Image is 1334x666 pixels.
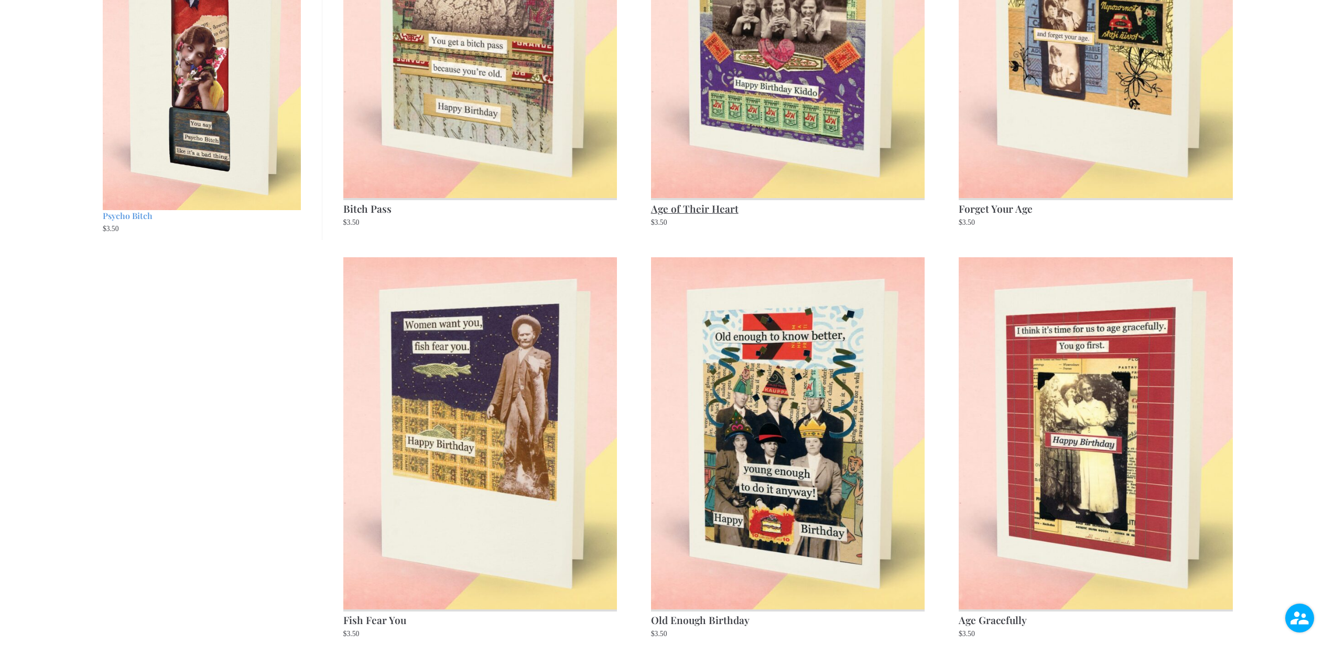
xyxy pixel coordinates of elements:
span: Psycho Bitch [103,210,153,221]
span: $ [103,225,106,233]
span: $ [959,219,962,226]
bdi: 3.50 [103,225,119,233]
img: Age Gracefully [959,257,1233,609]
bdi: 3.50 [343,630,360,638]
h2: Age of Their Heart [651,198,925,217]
bdi: 3.50 [651,219,667,226]
img: user.png [1285,604,1314,632]
h2: Forget Your Age [959,198,1233,217]
bdi: 3.50 [651,630,667,638]
span: $ [651,630,655,638]
img: Fish Fear You [343,257,617,609]
h2: Age Gracefully [959,609,1233,628]
bdi: 3.50 [959,630,975,638]
img: Old Enough Birthday [651,257,925,609]
span: $ [343,630,347,638]
bdi: 3.50 [343,219,360,226]
span: $ [959,630,962,638]
a: Age Gracefully $3.50 [959,257,1233,640]
h2: Bitch Pass [343,198,617,217]
h2: Fish Fear You [343,609,617,628]
span: $ [651,219,655,226]
bdi: 3.50 [959,219,975,226]
a: Fish Fear You $3.50 [343,257,617,640]
span: $ [343,219,347,226]
a: Old Enough Birthday $3.50 [651,257,925,640]
h2: Old Enough Birthday [651,609,925,628]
